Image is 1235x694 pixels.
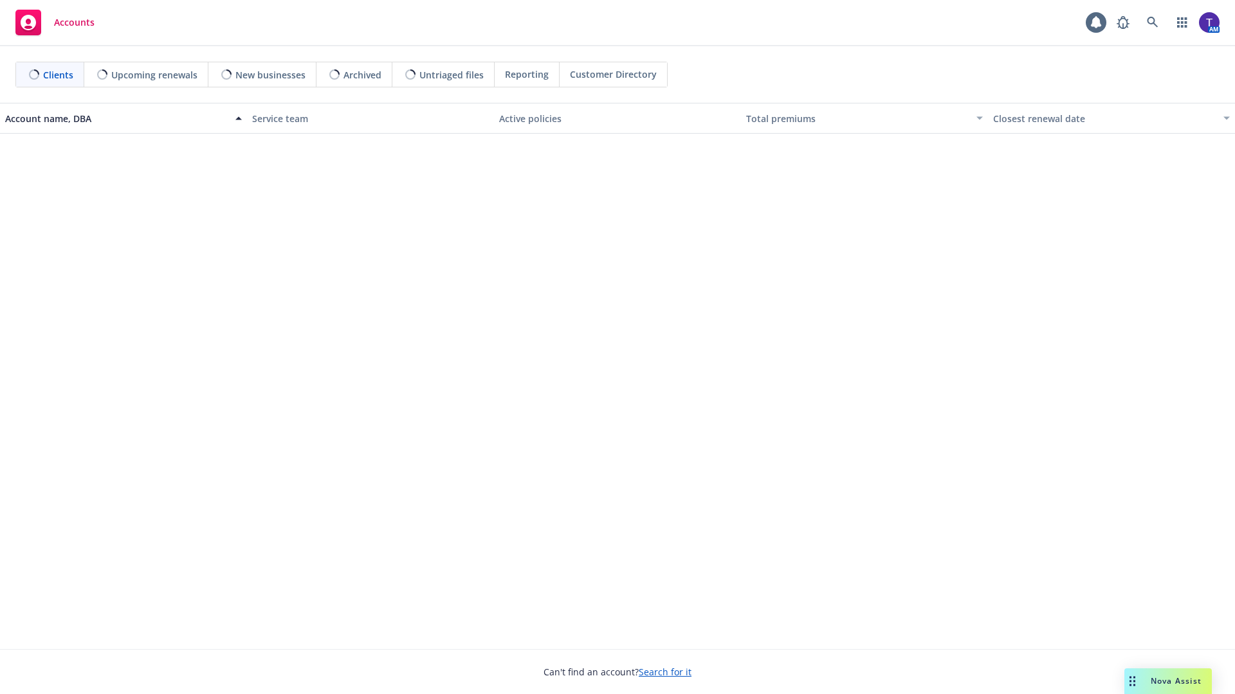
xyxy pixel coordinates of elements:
div: Active policies [499,112,736,125]
span: Can't find an account? [544,665,691,679]
div: Drag to move [1124,668,1140,694]
div: Service team [252,112,489,125]
span: Reporting [505,67,549,81]
span: Customer Directory [570,67,657,81]
button: Service team [247,103,494,134]
button: Closest renewal date [988,103,1235,134]
a: Report a Bug [1110,10,1136,35]
span: Untriaged files [419,68,484,82]
button: Active policies [494,103,741,134]
a: Search for it [639,666,691,678]
button: Nova Assist [1124,668,1212,694]
div: Closest renewal date [993,112,1216,125]
a: Accounts [10,4,100,40]
span: Nova Assist [1151,675,1202,686]
div: Account name, DBA [5,112,228,125]
a: Switch app [1169,10,1195,35]
span: Archived [343,68,381,82]
button: Total premiums [741,103,988,134]
span: Accounts [54,17,95,28]
span: New businesses [235,68,306,82]
span: Upcoming renewals [111,68,197,82]
div: Total premiums [746,112,969,125]
span: Clients [43,68,73,82]
img: photo [1199,12,1220,33]
a: Search [1140,10,1166,35]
